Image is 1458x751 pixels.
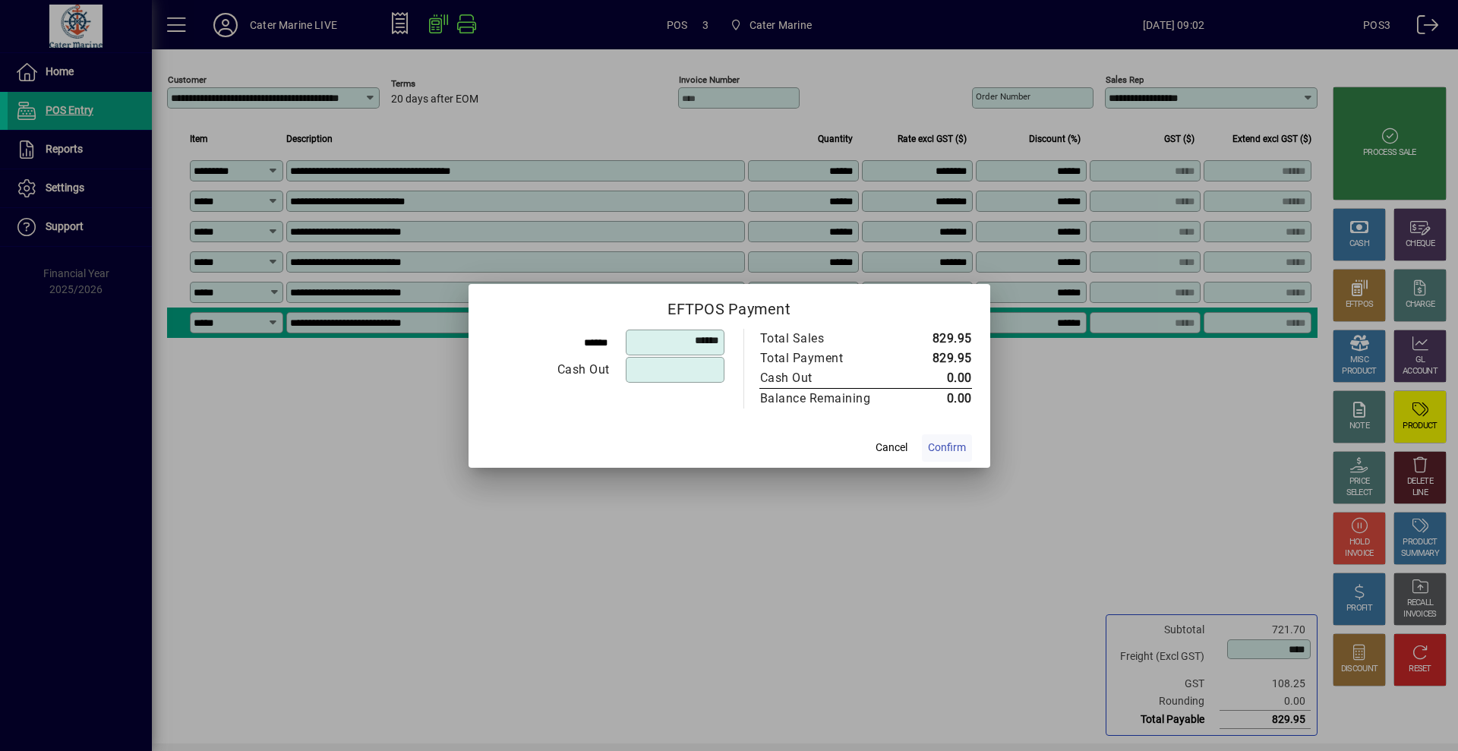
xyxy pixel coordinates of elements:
[903,368,972,389] td: 0.00
[760,369,888,387] div: Cash Out
[759,329,903,349] td: Total Sales
[759,349,903,368] td: Total Payment
[903,349,972,368] td: 829.95
[903,388,972,409] td: 0.00
[928,440,966,456] span: Confirm
[760,390,888,408] div: Balance Remaining
[922,434,972,462] button: Confirm
[903,329,972,349] td: 829.95
[876,440,907,456] span: Cancel
[469,284,990,328] h2: EFTPOS Payment
[488,361,610,379] div: Cash Out
[867,434,916,462] button: Cancel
